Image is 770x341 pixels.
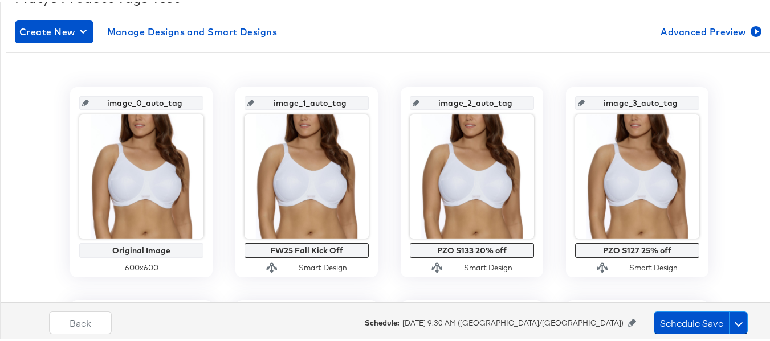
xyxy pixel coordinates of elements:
[19,22,89,38] span: Create New
[413,244,531,253] div: PZO S133 20% off
[79,261,203,272] div: 600 x 600
[629,261,678,272] div: Smart Design
[661,22,759,38] span: Advanced Preview
[103,19,282,42] button: Manage Designs and Smart Designs
[299,261,347,272] div: Smart Design
[365,316,400,327] div: Schedule:
[656,19,764,42] button: Advanced Preview
[464,261,512,272] div: Smart Design
[365,316,651,327] div: [DATE] 9:30 AM ([GEOGRAPHIC_DATA]/[GEOGRAPHIC_DATA])
[107,22,278,38] span: Manage Designs and Smart Designs
[654,310,730,332] button: Schedule Save
[247,244,366,253] div: FW25 Fall Kick Off
[82,244,201,253] div: Original Image
[15,19,93,42] button: Create New
[578,244,696,253] div: PZO S127 25% off
[49,310,112,332] button: Back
